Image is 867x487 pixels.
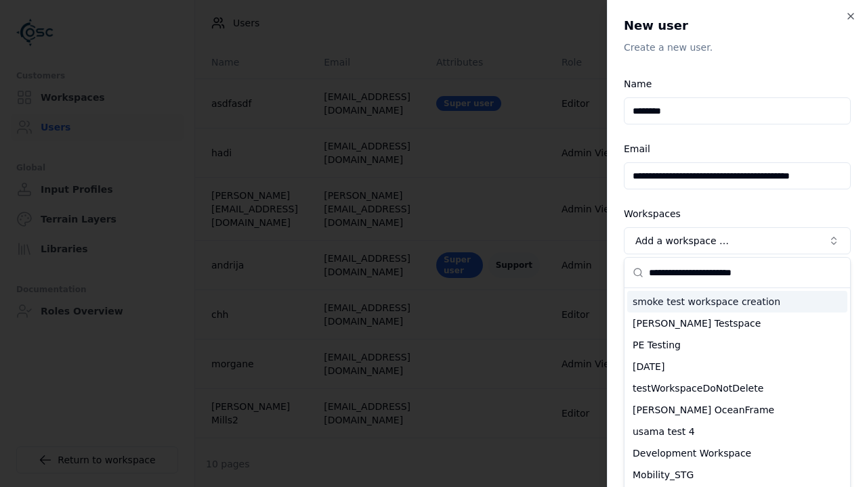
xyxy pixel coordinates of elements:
[627,464,847,486] div: Mobility_STG
[627,356,847,377] div: [DATE]
[627,421,847,442] div: usama test 4
[627,377,847,399] div: testWorkspaceDoNotDelete
[627,399,847,421] div: [PERSON_NAME] OceanFrame
[627,442,847,464] div: Development Workspace
[627,334,847,356] div: PE Testing
[627,291,847,312] div: smoke test workspace creation
[627,312,847,334] div: [PERSON_NAME] Testspace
